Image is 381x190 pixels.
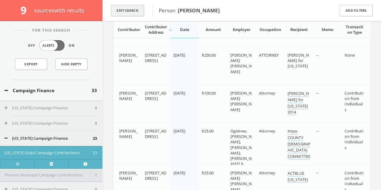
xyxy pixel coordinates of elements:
[5,135,93,142] button: [US_STATE] Campaign Finance
[288,129,311,160] a: PIMA COUNTY [DEMOGRAPHIC_DATA] COMMITTEE
[173,90,186,96] span: [DATE]
[178,7,220,14] b: [PERSON_NAME]
[145,52,166,63] span: [STREET_ADDRESS]
[159,7,220,14] span: Person
[259,128,275,134] span: Attorney
[167,26,173,33] i: arrow_downward
[34,159,68,168] a: Verify at source
[55,58,87,70] button: Hide Empty
[345,128,363,150] span: Contribution from Individuals
[92,87,97,94] span: 33
[20,3,32,17] span: 9
[206,27,221,32] span: Amount
[180,27,189,32] span: Date
[95,120,97,126] span: 0
[28,43,35,48] span: Off
[259,90,275,96] span: Attorney
[202,90,216,96] span: $100.00
[316,52,318,58] span: --
[202,128,214,134] span: $25.00
[288,91,309,116] a: [PERSON_NAME] for [US_STATE] 2014
[34,7,85,14] span: source s with results
[259,170,275,176] span: Attorney
[95,172,97,178] span: 0
[15,58,47,70] a: Export
[93,150,97,156] span: 23
[118,27,140,32] span: Contributor
[95,105,97,111] span: 0
[230,90,252,112] span: [PERSON_NAME] [PERSON_NAME]
[345,90,363,112] span: Contribution from Individuals
[173,128,186,134] span: [DATE]
[5,105,95,111] button: [US_STATE] Campaign Finance
[230,52,252,74] span: [PERSON_NAME] [PERSON_NAME]
[202,52,216,58] span: $250.00
[173,52,186,58] span: [DATE]
[288,52,309,69] span: [PERSON_NAME] for [US_STATE]
[230,128,252,178] span: Ogletree, [PERSON_NAME], [PERSON_NAME], [PERSON_NAME] & [PERSON_NAME]
[233,27,251,32] span: Employer
[202,170,214,176] span: $25.00
[346,24,363,35] span: Transaction Type
[316,90,318,96] span: --
[321,27,333,32] span: Memo
[145,90,166,101] span: [STREET_ADDRESS]
[145,170,166,181] span: [STREET_ADDRESS]
[145,24,167,35] span: Contributor Address
[5,87,92,94] button: Campaign Finance
[259,52,279,58] span: ATTORNEY
[290,27,307,32] span: Recipient
[119,128,138,139] span: [PERSON_NAME]
[145,128,166,139] span: [STREET_ADDRESS]
[260,27,281,32] span: Occupation
[119,90,138,101] span: [PERSON_NAME]
[5,172,95,178] button: Phoenix Municipal Campaign Contributions
[173,170,186,176] span: [DATE]
[111,5,144,17] button: Edit Search
[93,135,97,142] span: 23
[316,170,318,176] span: --
[28,27,75,33] span: For This Search
[345,52,355,58] span: None
[119,170,138,181] span: [PERSON_NAME]
[339,5,373,17] button: Add Filters
[5,120,95,126] button: [US_STATE] Campaign Finance
[5,150,93,156] button: [US_STATE] State Campaign Contributions
[288,170,308,183] a: ACTBLUE [US_STATE]
[69,43,75,48] span: On
[316,128,318,134] span: --
[119,52,138,63] span: [PERSON_NAME]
